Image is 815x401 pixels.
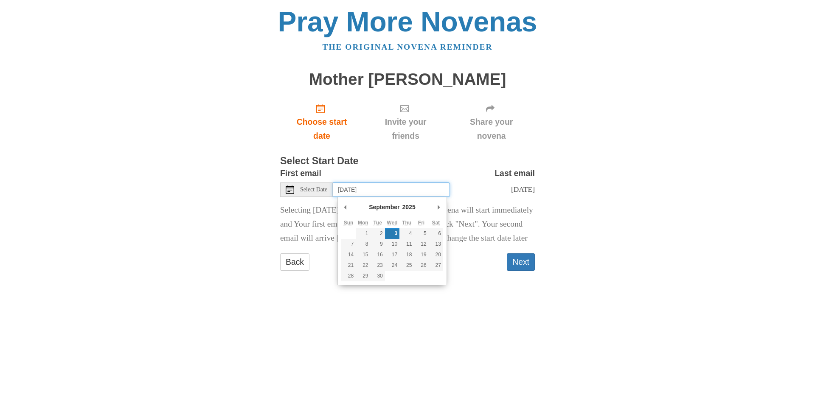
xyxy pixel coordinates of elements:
button: 11 [399,239,414,250]
label: Last email [495,166,535,180]
abbr: Friday [418,220,424,226]
a: Back [280,253,309,271]
a: Choose start date [280,97,363,147]
a: Pray More Novenas [278,6,537,37]
button: 10 [385,239,399,250]
button: 4 [399,228,414,239]
button: 19 [414,250,428,260]
button: 8 [356,239,370,250]
button: 2 [371,228,385,239]
button: 27 [429,260,443,271]
abbr: Monday [358,220,368,226]
button: 13 [429,239,443,250]
abbr: Sunday [344,220,354,226]
div: Click "Next" to confirm your start date first. [448,97,535,147]
button: 30 [371,271,385,281]
input: Use the arrow keys to pick a date [333,182,450,197]
abbr: Thursday [402,220,411,226]
button: Previous Month [341,201,350,213]
button: 14 [341,250,356,260]
button: Next Month [435,201,443,213]
button: 18 [399,250,414,260]
p: Selecting [DATE] as the start date means Your novena will start immediately and Your first email ... [280,203,535,245]
button: 23 [371,260,385,271]
button: 12 [414,239,428,250]
button: 26 [414,260,428,271]
abbr: Saturday [432,220,440,226]
span: Invite your friends [372,115,439,143]
div: September [368,201,401,213]
span: Share your novena [456,115,526,143]
span: Choose start date [289,115,355,143]
button: 9 [371,239,385,250]
span: [DATE] [511,185,535,193]
button: 29 [356,271,370,281]
button: 1 [356,228,370,239]
button: 16 [371,250,385,260]
button: 3 [385,228,399,239]
button: 22 [356,260,370,271]
button: Next [507,253,535,271]
button: 7 [341,239,356,250]
button: 6 [429,228,443,239]
button: 20 [429,250,443,260]
button: 21 [341,260,356,271]
span: Select Date [300,187,327,193]
abbr: Tuesday [373,220,382,226]
button: 15 [356,250,370,260]
div: Click "Next" to confirm your start date first. [363,97,448,147]
h1: Mother [PERSON_NAME] [280,70,535,89]
div: 2025 [401,201,417,213]
label: First email [280,166,321,180]
button: 24 [385,260,399,271]
button: 28 [341,271,356,281]
button: 5 [414,228,428,239]
abbr: Wednesday [387,220,397,226]
a: The original novena reminder [323,42,493,51]
button: 17 [385,250,399,260]
h3: Select Start Date [280,156,535,167]
button: 25 [399,260,414,271]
